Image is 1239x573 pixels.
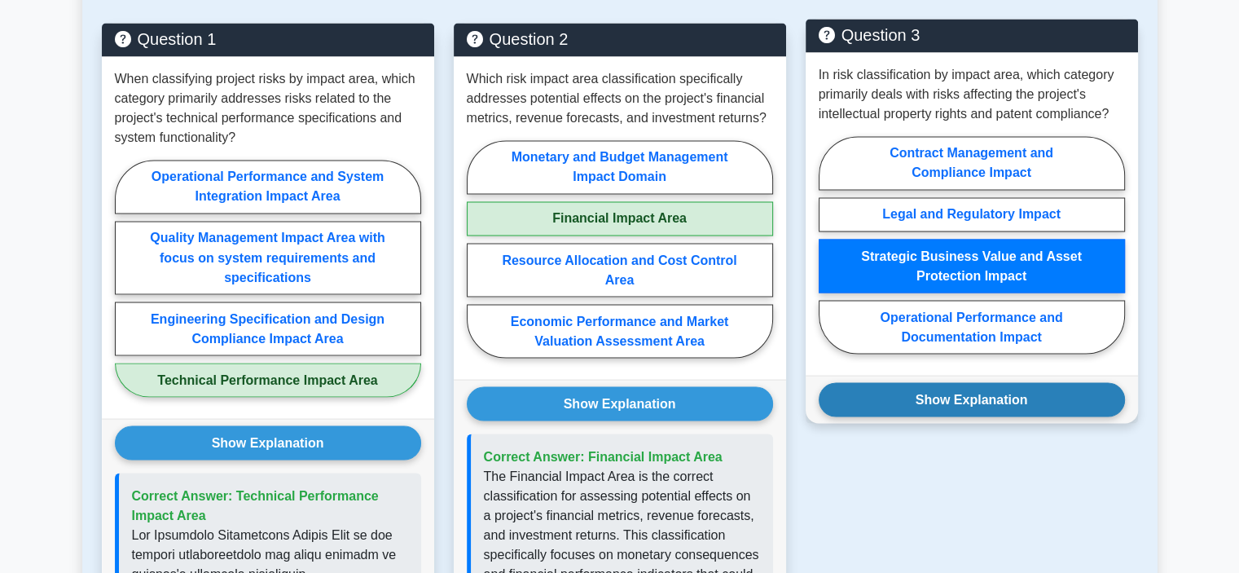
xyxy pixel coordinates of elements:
[115,425,421,460] button: Show Explanation
[115,302,421,355] label: Engineering Specification and Design Compliance Impact Area
[819,197,1125,231] label: Legal and Regulatory Impact
[467,29,773,49] h5: Question 2
[467,140,773,194] label: Monetary and Budget Management Impact Domain
[819,65,1125,124] p: In risk classification by impact area, which category primarily deals with risks affecting the pr...
[467,304,773,358] label: Economic Performance and Market Valuation Assessment Area
[819,136,1125,190] label: Contract Management and Compliance Impact
[115,160,421,214] label: Operational Performance and System Integration Impact Area
[467,243,773,297] label: Resource Allocation and Cost Control Area
[484,449,723,463] span: Correct Answer: Financial Impact Area
[819,25,1125,45] h5: Question 3
[467,69,773,128] p: Which risk impact area classification specifically addresses potential effects on the project's f...
[115,363,421,397] label: Technical Performance Impact Area
[467,386,773,421] button: Show Explanation
[132,488,379,522] span: Correct Answer: Technical Performance Impact Area
[819,239,1125,293] label: Strategic Business Value and Asset Protection Impact
[115,69,421,148] p: When classifying project risks by impact area, which category primarily addresses risks related t...
[819,382,1125,417] button: Show Explanation
[115,29,421,49] h5: Question 1
[115,221,421,294] label: Quality Management Impact Area with focus on system requirements and specifications
[819,300,1125,354] label: Operational Performance and Documentation Impact
[467,201,773,236] label: Financial Impact Area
